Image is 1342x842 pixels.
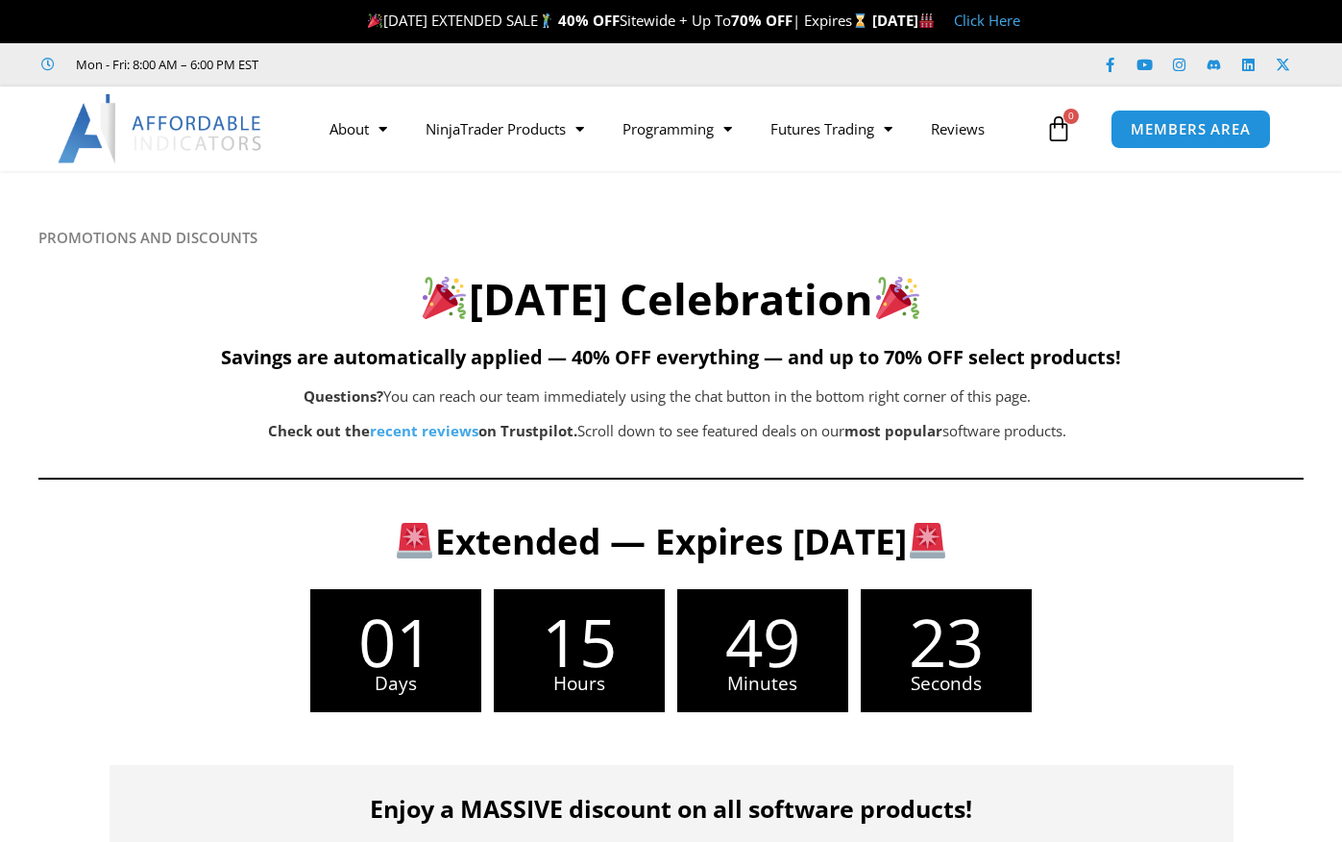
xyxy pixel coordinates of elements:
a: Futures Trading [751,107,912,151]
img: 🎉 [368,13,382,28]
span: 0 [1063,109,1079,124]
img: 🎉 [423,276,466,319]
nav: Menu [310,107,1040,151]
a: MEMBERS AREA [1110,110,1271,149]
h6: PROMOTIONS AND DISCOUNTS [38,229,1304,247]
span: 49 [677,608,848,675]
img: ⌛ [853,13,867,28]
h2: [DATE] Celebration [38,271,1304,328]
img: LogoAI | Affordable Indicators – NinjaTrader [58,94,264,163]
span: 01 [310,608,481,675]
span: 23 [861,608,1032,675]
strong: Check out the on Trustpilot. [268,421,577,440]
span: Minutes [677,675,848,693]
strong: 70% OFF [731,11,793,30]
iframe: Customer reviews powered by Trustpilot [285,55,573,74]
strong: 40% OFF [558,11,620,30]
img: 🚨 [397,523,432,558]
span: MEMBERS AREA [1131,122,1251,136]
a: NinjaTrader Products [406,107,603,151]
span: Mon - Fri: 8:00 AM – 6:00 PM EST [71,53,258,76]
img: 🚨 [910,523,945,558]
strong: [DATE] [872,11,935,30]
a: Reviews [912,107,1004,151]
a: About [310,107,406,151]
span: [DATE] EXTENDED SALE Sitewide + Up To | Expires [363,11,872,30]
a: Click Here [954,11,1020,30]
img: 🏌️‍♂️ [539,13,553,28]
img: 🏭 [919,13,934,28]
p: Scroll down to see featured deals on our software products. [134,418,1200,445]
h5: Savings are automatically applied — 40% OFF everything — and up to 70% OFF select products! [38,346,1304,369]
span: Seconds [861,675,1032,693]
p: You can reach our team immediately using the chat button in the bottom right corner of this page. [134,384,1200,410]
b: Questions? [304,386,383,406]
span: Hours [494,675,665,693]
b: most popular [844,421,942,440]
a: 0 [1016,101,1101,157]
a: Programming [603,107,751,151]
h4: Enjoy a MASSIVE discount on all software products! [138,794,1205,823]
img: 🎉 [876,276,919,319]
h3: Extended — Expires [DATE] [134,518,1209,564]
span: 15 [494,608,665,675]
a: recent reviews [370,421,478,440]
span: Days [310,675,481,693]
